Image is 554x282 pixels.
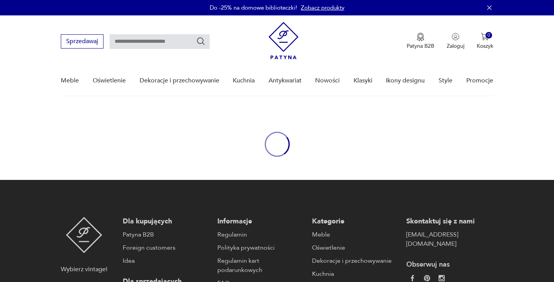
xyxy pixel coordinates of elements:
a: Dekoracje i przechowywanie [312,256,399,265]
img: Patyna - sklep z meblami i dekoracjami vintage [66,217,102,253]
a: Polityka prywatności [217,243,304,252]
img: Ikonka użytkownika [452,33,459,40]
button: Patyna B2B [407,33,434,50]
p: Kategorie [312,217,399,226]
a: Idea [123,256,210,265]
img: Ikona medalu [417,33,424,41]
a: Regulamin [217,230,304,239]
a: Antykwariat [269,66,302,96]
a: Sprzedawaj [61,39,103,45]
a: Kuchnia [233,66,255,96]
p: Obserwuj nas [406,260,493,269]
img: 37d27d81a828e637adc9f9cb2e3d3a8a.webp [424,275,430,281]
p: Dla kupujących [123,217,210,226]
a: Meble [312,230,399,239]
p: Do -25% na domowe biblioteczki! [210,4,297,12]
p: Zaloguj [447,42,464,50]
a: Dekoracje i przechowywanie [140,66,219,96]
p: Informacje [217,217,304,226]
p: Koszyk [477,42,493,50]
a: Klasyki [354,66,372,96]
a: [EMAIL_ADDRESS][DOMAIN_NAME] [406,230,493,248]
a: Kuchnia [312,269,399,279]
img: Patyna - sklep z meblami i dekoracjami vintage [269,22,299,59]
img: da9060093f698e4c3cedc1453eec5031.webp [409,275,415,281]
a: Ikona medaluPatyna B2B [407,33,434,50]
a: Oświetlenie [93,66,126,96]
button: 0Koszyk [477,33,493,50]
p: Skontaktuj się z nami [406,217,493,226]
a: Patyna B2B [123,230,210,239]
div: 0 [486,32,492,39]
a: Zobacz produkty [301,4,344,12]
a: Meble [61,66,79,96]
p: Wybierz vintage! [61,265,107,274]
a: Regulamin kart podarunkowych [217,256,304,275]
img: Ikona koszyka [481,33,489,40]
a: Nowości [315,66,340,96]
a: Ikony designu [386,66,425,96]
p: Patyna B2B [407,42,434,50]
button: Szukaj [196,37,205,46]
a: Oświetlenie [312,243,399,252]
img: c2fd9cf7f39615d9d6839a72ae8e59e5.webp [439,275,445,281]
button: Sprzedawaj [61,34,103,49]
button: Zaloguj [447,33,464,50]
a: Foreign customers [123,243,210,252]
a: Promocje [466,66,493,96]
a: Style [439,66,452,96]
